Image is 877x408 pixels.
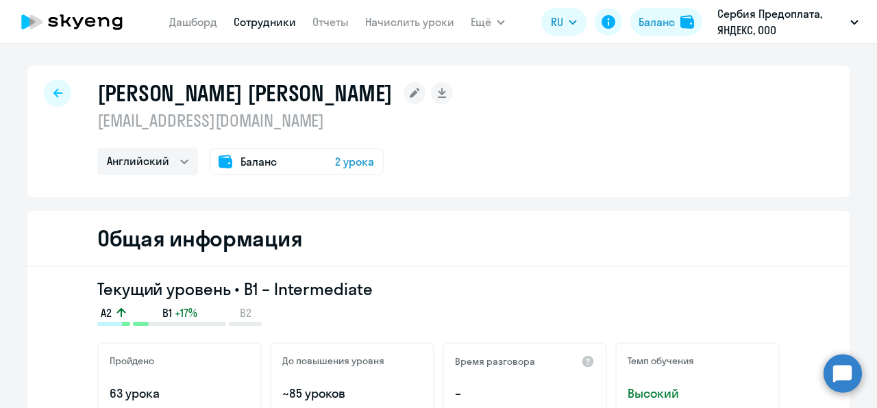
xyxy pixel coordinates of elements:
[110,355,154,367] h5: Пройдено
[471,8,505,36] button: Ещё
[240,153,277,170] span: Баланс
[97,79,393,107] h1: [PERSON_NAME] [PERSON_NAME]
[110,385,249,403] p: 63 урока
[628,355,694,367] h5: Темп обучения
[335,153,374,170] span: 2 урока
[680,15,694,29] img: balance
[541,8,586,36] button: RU
[240,305,251,320] span: B2
[234,15,296,29] a: Сотрудники
[455,385,595,403] p: –
[97,110,453,131] p: [EMAIL_ADDRESS][DOMAIN_NAME]
[312,15,349,29] a: Отчеты
[455,355,535,368] h5: Время разговора
[628,385,767,403] span: Высокий
[365,15,454,29] a: Начислить уроки
[630,8,702,36] button: Балансbalance
[169,15,217,29] a: Дашборд
[471,14,491,30] span: Ещё
[162,305,172,320] span: B1
[101,305,112,320] span: A2
[639,14,675,30] div: Баланс
[711,5,865,38] button: Сербия Предоплата, ЯНДЕКС, ООО
[717,5,845,38] p: Сербия Предоплата, ЯНДЕКС, ООО
[97,225,302,252] h2: Общая информация
[175,305,197,320] span: +17%
[282,355,384,367] h5: До повышения уровня
[97,278,780,300] h3: Текущий уровень • B1 – Intermediate
[551,14,563,30] span: RU
[282,385,422,403] p: ~85 уроков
